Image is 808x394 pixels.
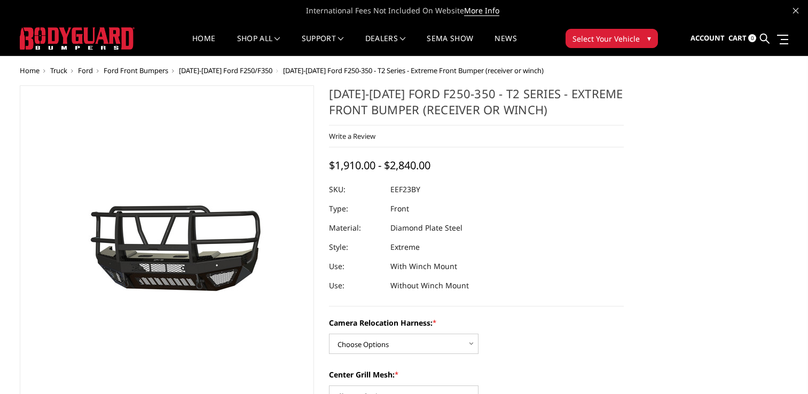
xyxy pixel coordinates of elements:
dd: Diamond Plate Steel [390,218,462,238]
h1: [DATE]-[DATE] Ford F250-350 - T2 Series - Extreme Front Bumper (receiver or winch) [329,85,624,125]
a: Account [691,24,725,53]
a: Write a Review [329,131,375,141]
span: Select Your Vehicle [572,33,640,44]
dt: Use: [329,257,382,276]
a: Support [302,35,344,56]
dd: With Winch Mount [390,257,457,276]
span: Account [691,33,725,43]
a: SEMA Show [427,35,473,56]
span: 0 [748,34,756,42]
a: News [495,35,516,56]
dt: SKU: [329,180,382,199]
a: Home [192,35,215,56]
span: ▾ [647,33,651,44]
a: Cart 0 [728,24,756,53]
dd: Front [390,199,409,218]
a: Ford Front Bumpers [104,66,168,75]
label: Camera Relocation Harness: [329,317,624,328]
span: $1,910.00 - $2,840.00 [329,158,430,172]
a: Ford [78,66,93,75]
a: [DATE]-[DATE] Ford F250/F350 [179,66,272,75]
span: [DATE]-[DATE] Ford F250-350 - T2 Series - Extreme Front Bumper (receiver or winch) [283,66,544,75]
a: Truck [50,66,67,75]
a: More Info [464,5,499,16]
dt: Style: [329,238,382,257]
dt: Use: [329,276,382,295]
span: Cart [728,33,747,43]
img: BODYGUARD BUMPERS [20,27,135,50]
dt: Material: [329,218,382,238]
button: Select Your Vehicle [566,29,658,48]
dd: Extreme [390,238,420,257]
a: Dealers [365,35,406,56]
a: Home [20,66,40,75]
a: shop all [237,35,280,56]
dt: Type: [329,199,382,218]
label: Center Grill Mesh: [329,369,624,380]
dd: Without Winch Mount [390,276,469,295]
dd: EEF23BY [390,180,420,199]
